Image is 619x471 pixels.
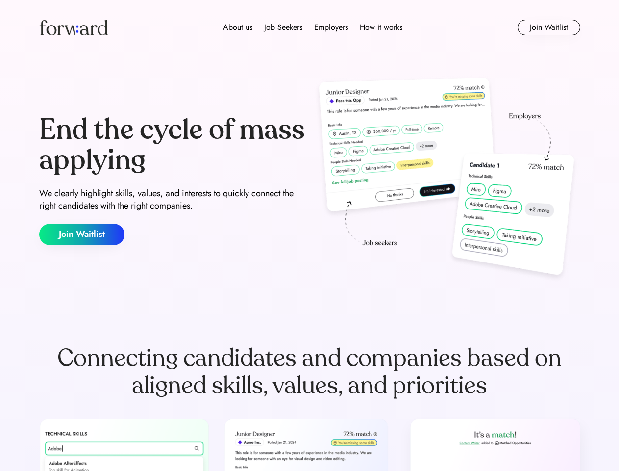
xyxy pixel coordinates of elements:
div: Employers [314,22,348,33]
div: Job Seekers [264,22,302,33]
div: Connecting candidates and companies based on aligned skills, values, and priorities [39,344,580,399]
div: How it works [360,22,402,33]
button: Join Waitlist [39,224,124,245]
button: Join Waitlist [518,20,580,35]
div: End the cycle of mass applying [39,115,306,175]
img: hero-image.png [314,75,580,286]
img: Forward logo [39,20,108,35]
div: We clearly highlight skills, values, and interests to quickly connect the right candidates with t... [39,187,306,212]
div: About us [223,22,252,33]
